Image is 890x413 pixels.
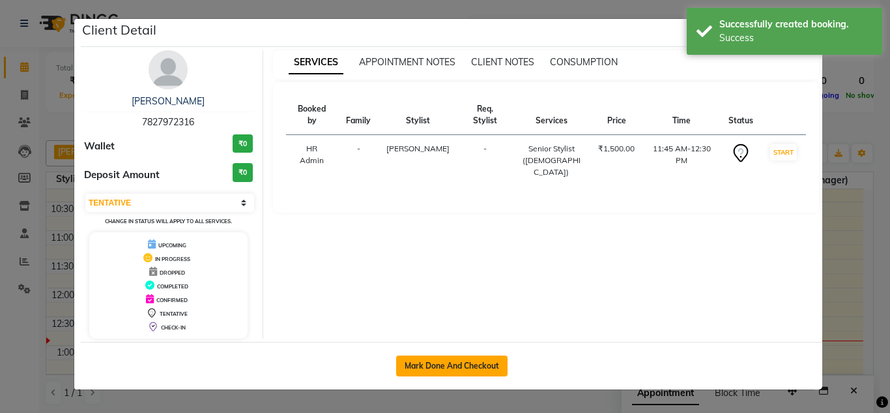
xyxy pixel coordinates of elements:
[160,311,188,317] span: TENTATIVE
[160,269,185,276] span: DROPPED
[338,135,379,187] td: -
[158,242,186,249] span: UPCOMING
[157,283,188,290] span: COMPLETED
[719,18,872,31] div: Successfully created booking.
[719,31,872,45] div: Success
[457,95,512,135] th: Req. Stylist
[590,95,642,135] th: Price
[286,135,339,187] td: HR Admin
[379,95,457,135] th: Stylist
[84,139,115,154] span: Wallet
[132,95,205,107] a: [PERSON_NAME]
[155,256,190,262] span: IN PROGRESS
[396,356,508,376] button: Mark Done And Checkout
[770,144,797,161] button: START
[233,163,253,182] h3: ₹0
[642,95,721,135] th: Time
[457,135,512,187] td: -
[105,218,232,224] small: Change in status will apply to all services.
[142,116,194,128] span: 7827972316
[82,20,156,40] h5: Client Detail
[520,143,582,178] div: Senior Stylist ([DEMOGRAPHIC_DATA])
[233,134,253,153] h3: ₹0
[84,168,160,183] span: Deposit Amount
[359,56,455,68] span: APPOINTMENT NOTES
[338,95,379,135] th: Family
[156,297,188,303] span: CONFIRMED
[289,51,343,74] span: SERVICES
[512,95,590,135] th: Services
[550,56,618,68] span: CONSUMPTION
[721,95,761,135] th: Status
[386,144,450,153] span: [PERSON_NAME]
[471,56,534,68] span: CLIENT NOTES
[286,95,339,135] th: Booked by
[598,143,635,155] div: ₹1,500.00
[149,50,188,89] img: avatar
[161,324,186,331] span: CHECK-IN
[642,135,721,187] td: 11:45 AM-12:30 PM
